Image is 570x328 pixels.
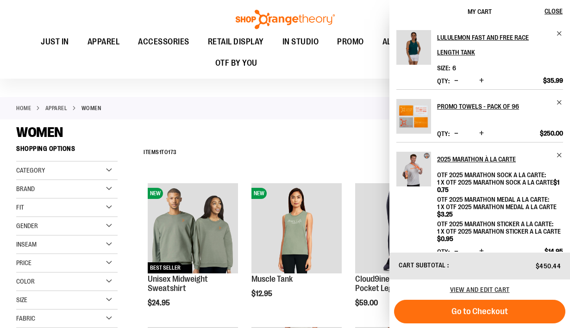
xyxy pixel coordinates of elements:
[545,247,563,255] span: $14.95
[16,259,31,266] span: Price
[382,31,432,52] span: ALL OUT SALE
[138,31,189,52] span: ACCESSORIES
[477,247,486,256] button: Increase product quantity
[16,241,37,248] span: Inseam
[251,183,342,275] a: Muscle TankNEW
[144,145,177,160] h2: Items to
[396,30,431,65] img: lululemon Fast and Free Race Length Tank
[148,299,171,307] span: $24.95
[437,130,450,137] label: Qty
[16,141,118,161] strong: Shopping Options
[215,53,257,74] span: OTF BY YOU
[556,99,563,106] a: Remove item
[437,99,563,114] a: Promo Towels - Pack of 96
[396,99,431,134] img: Promo Towels - Pack of 96
[437,64,450,72] dt: Size
[148,183,238,273] img: Unisex Midweight Sweatshirt
[396,89,563,142] li: Product
[396,142,563,260] li: Product
[450,286,510,293] a: View and edit cart
[540,129,563,137] span: $250.00
[251,188,267,199] span: NEW
[556,152,563,159] a: Remove item
[556,30,563,37] a: Remove item
[355,274,438,293] a: Cloud9ine Chevron Two-Pocket Legging
[437,248,450,255] label: Qty
[282,31,319,52] span: IN STUDIO
[396,30,431,71] a: lululemon Fast and Free Race Length Tank
[337,31,364,52] span: PROMO
[477,76,486,86] button: Increase product quantity
[16,185,35,192] span: Brand
[451,306,508,316] span: Go to Checkout
[396,30,563,89] li: Product
[437,99,551,114] h2: Promo Towels - Pack of 96
[437,179,559,193] span: 1 x OTF 2025 Marathon Sock A La Carte
[16,315,35,322] span: Fabric
[148,274,208,293] a: Unisex Midweight Sweatshirt
[437,196,549,203] dt: OTF 2025 Marathon Medal A La Carte
[16,222,38,229] span: Gender
[81,104,101,112] strong: WOMEN
[88,31,120,52] span: APPAREL
[477,129,486,138] button: Increase product quantity
[355,183,445,273] img: Cloud9ine Chevron Two-Pocket Legging
[452,247,461,256] button: Decrease product quantity
[399,261,446,269] span: Cart Subtotal
[452,64,456,72] span: 6
[251,183,342,273] img: Muscle Tank
[234,10,336,29] img: Shop Orangetheory
[452,129,461,138] button: Decrease product quantity
[396,152,431,186] img: 2025 Marathon à la Carte
[437,220,553,228] dt: OTF 2025 Marathon Sticker A La Carte
[536,262,561,270] span: $450.44
[437,228,561,242] span: 1 x OTF 2025 Marathon Sticker A La Carte
[355,299,379,307] span: $59.00
[159,149,162,155] span: 1
[208,31,264,52] span: RETAIL DISPLAY
[45,104,68,112] a: APPAREL
[41,31,69,52] span: JUST IN
[437,30,551,60] h2: lululemon Fast and Free Race Length Tank
[543,76,563,85] span: $35.99
[437,235,453,242] span: $0.95
[437,152,563,167] a: 2025 Marathon à la Carte
[148,183,238,275] a: Unisex Midweight SweatshirtNEWBEST SELLER
[437,30,563,60] a: lululemon Fast and Free Race Length Tank
[16,167,45,174] span: Category
[437,77,450,85] label: Qty
[355,183,445,275] a: Cloud9ine Chevron Two-Pocket Legging
[16,278,35,285] span: Color
[452,76,461,86] button: Decrease product quantity
[148,188,163,199] span: NEW
[437,171,546,179] dt: OTF 2025 Marathon Sock A La Carte
[396,99,431,140] a: Promo Towels - Pack of 96
[437,203,557,218] span: 1 x OTF 2025 Marathon Medal A La Carte
[16,124,63,140] span: WOMEN
[168,149,177,155] span: 173
[16,296,27,303] span: Size
[437,210,453,218] span: $3.25
[251,274,293,284] a: Muscle Tank
[16,104,31,112] a: Home
[437,179,559,193] span: $10.75
[437,152,551,167] h2: 2025 Marathon à la Carte
[251,290,274,298] span: $12.95
[16,204,24,211] span: Fit
[468,8,492,15] span: My Cart
[545,7,563,15] span: Close
[247,179,346,322] div: product
[394,300,565,323] button: Go to Checkout
[148,262,183,273] span: BEST SELLER
[396,152,431,192] a: 2025 Marathon à la Carte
